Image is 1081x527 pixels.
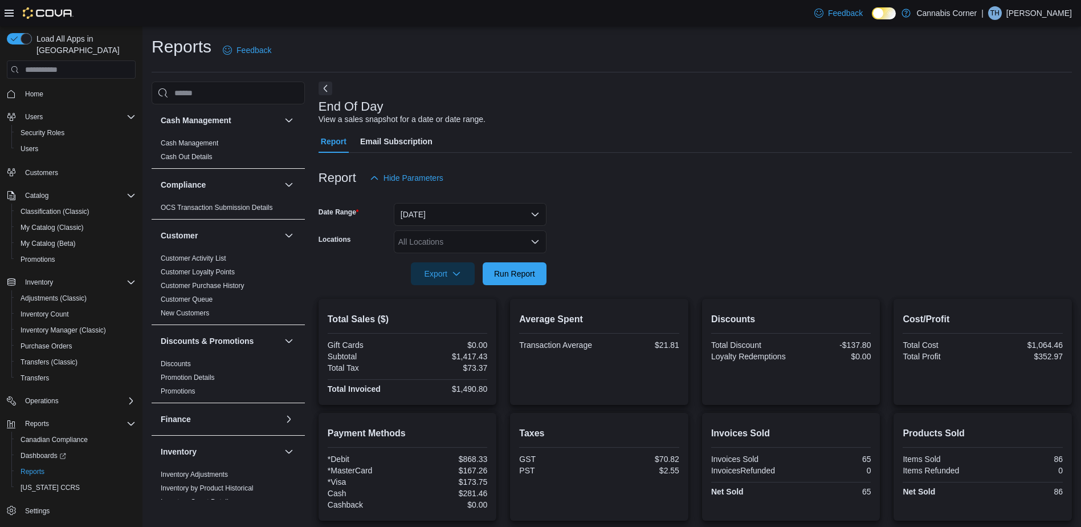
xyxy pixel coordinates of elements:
div: $0.00 [793,352,871,361]
span: Customers [21,165,136,179]
span: Classification (Classic) [16,205,136,218]
button: Classification (Classic) [11,204,140,220]
input: Dark Mode [872,7,896,19]
a: Cash Out Details [161,153,213,161]
button: Inventory [282,445,296,459]
button: Finance [161,414,280,425]
span: My Catalog (Beta) [16,237,136,250]
span: Reports [21,467,44,476]
button: Reports [11,464,140,480]
span: Export [418,262,468,285]
span: My Catalog (Classic) [16,221,136,234]
span: Inventory Count [16,307,136,321]
div: Loyalty Redemptions [711,352,789,361]
a: Cash Management [161,139,218,147]
span: Cash Out Details [161,152,213,161]
h3: Discounts & Promotions [161,335,254,347]
a: Users [16,142,43,156]
strong: Net Sold [711,487,744,496]
span: Users [25,112,43,121]
a: Inventory Count Details [161,498,232,506]
div: $1,490.80 [410,384,487,394]
button: Catalog [2,188,140,204]
span: Transfers [16,371,136,385]
a: Canadian Compliance [16,433,92,447]
h2: Payment Methods [328,427,488,440]
div: Subtotal [328,352,405,361]
span: Classification (Classic) [21,207,89,216]
span: Settings [25,506,50,516]
span: Customers [25,168,58,177]
span: Adjustments (Classic) [21,294,87,303]
span: Inventory by Product Historical [161,484,254,493]
button: Customer [282,229,296,242]
span: My Catalog (Beta) [21,239,76,248]
span: [US_STATE] CCRS [21,483,80,492]
span: Feedback [236,44,271,56]
button: Open list of options [531,237,540,246]
button: Reports [21,417,54,431]
span: Catalog [21,189,136,202]
div: PST [519,466,597,475]
p: Cannabis Corner [916,6,977,20]
span: Reports [25,419,49,428]
div: View a sales snapshot for a date or date range. [319,113,486,125]
a: OCS Transaction Submission Details [161,204,273,212]
strong: Net Sold [903,487,935,496]
button: Operations [2,393,140,409]
div: $21.81 [602,340,679,350]
a: Customer Queue [161,295,213,303]
div: Tania Hines [988,6,1002,20]
div: 86 [985,455,1063,464]
a: Promotion Details [161,374,215,382]
span: Promotions [161,387,195,396]
img: Cova [23,7,74,19]
div: 86 [985,487,1063,496]
button: Cash Management [282,113,296,127]
span: Transfers (Classic) [16,355,136,369]
span: Hide Parameters [384,172,443,184]
div: Total Profit [903,352,980,361]
span: Inventory [21,275,136,289]
span: Users [16,142,136,156]
button: Inventory Manager (Classic) [11,322,140,338]
div: Items Sold [903,455,980,464]
a: Transfers [16,371,54,385]
h1: Reports [152,35,211,58]
span: Canadian Compliance [16,433,136,447]
div: *Visa [328,477,405,487]
a: Discounts [161,360,191,368]
span: Transfers [21,374,49,383]
span: Home [21,87,136,101]
span: Dashboards [21,451,66,460]
span: Purchase Orders [21,342,72,351]
button: Canadian Compliance [11,432,140,448]
span: Dashboards [16,449,136,463]
span: Email Subscription [360,130,433,153]
h3: End Of Day [319,100,384,113]
div: Items Refunded [903,466,980,475]
strong: Total Invoiced [328,384,381,394]
div: GST [519,455,597,464]
span: Report [321,130,346,153]
div: InvoicesRefunded [711,466,789,475]
span: Promotions [21,255,55,264]
span: Customer Loyalty Points [161,267,235,277]
span: TH [990,6,1000,20]
button: Users [11,141,140,157]
a: New Customers [161,309,209,317]
span: Inventory Manager (Classic) [16,323,136,337]
div: *MasterCard [328,466,405,475]
button: Reports [2,416,140,432]
div: Total Cost [903,340,980,350]
div: $73.37 [410,363,487,372]
span: Catalog [25,191,48,200]
span: Security Roles [16,126,136,140]
button: Compliance [161,179,280,190]
h3: Compliance [161,179,206,190]
span: Users [21,110,136,124]
a: My Catalog (Classic) [16,221,88,234]
div: $167.26 [410,466,487,475]
a: Dashboards [16,449,71,463]
div: 65 [793,455,871,464]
